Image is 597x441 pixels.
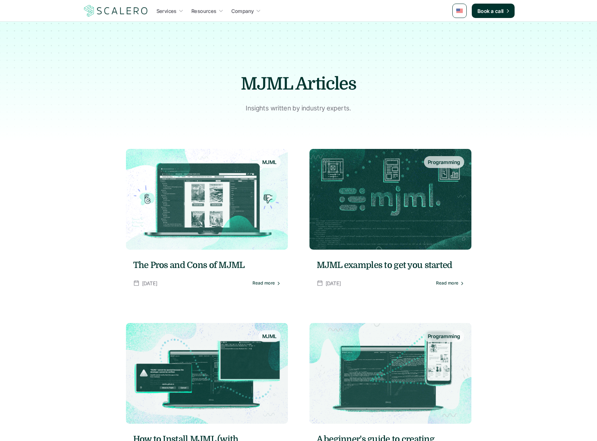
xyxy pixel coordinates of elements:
[173,72,425,96] h1: MJML Articles
[83,4,149,18] img: Scalero company logo
[436,281,458,286] p: Read more
[126,323,288,424] a: MJML
[83,4,149,17] a: Scalero company logo
[231,7,254,15] p: Company
[309,323,471,424] a: Programming
[478,7,504,15] p: Book a call
[253,281,275,286] p: Read more
[253,281,280,286] a: Read more
[436,281,464,286] a: Read more
[126,149,288,250] a: MJML
[472,4,515,18] a: Book a call
[191,7,217,15] p: Resources
[428,158,460,166] p: Programming
[157,7,177,15] p: Services
[133,259,281,272] a: The Pros and Cons of MJML
[262,332,277,340] p: MJML
[142,279,158,288] p: [DATE]
[262,158,277,166] p: MJML
[326,279,341,288] p: [DATE]
[317,259,464,272] a: MJML examples to get you started
[428,332,460,340] p: Programming
[309,149,471,250] a: Programming
[209,103,389,114] p: Insights written by industry experts.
